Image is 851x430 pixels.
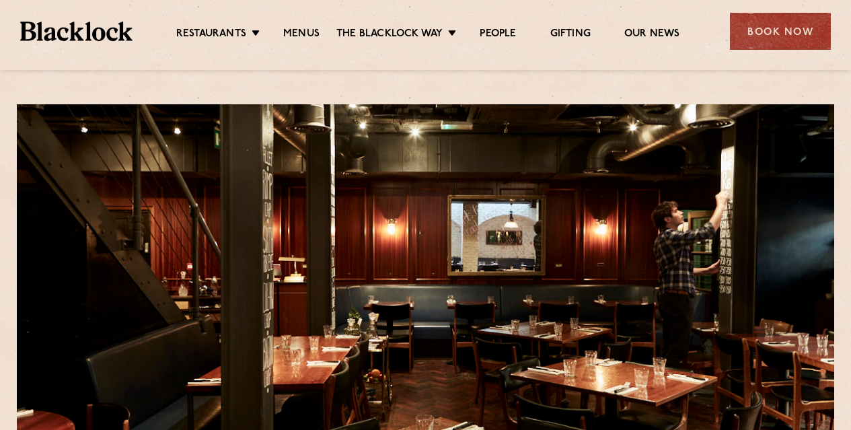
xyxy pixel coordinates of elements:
[176,28,246,42] a: Restaurants
[730,13,831,50] div: Book Now
[283,28,320,42] a: Menus
[20,22,133,40] img: BL_Textured_Logo-footer-cropped.svg
[550,28,591,42] a: Gifting
[480,28,516,42] a: People
[624,28,680,42] a: Our News
[336,28,443,42] a: The Blacklock Way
